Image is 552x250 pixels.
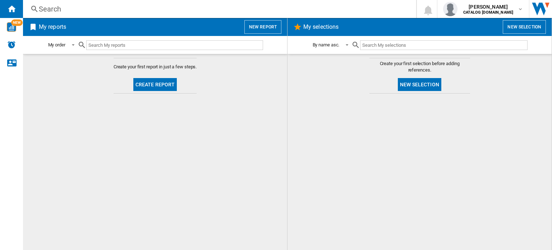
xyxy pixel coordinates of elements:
[302,20,340,34] h2: My selections
[313,42,340,47] div: By name asc.
[503,20,546,34] button: New selection
[114,64,197,70] span: Create your first report in just a few steps.
[39,4,397,14] div: Search
[398,78,441,91] button: New selection
[7,40,16,49] img: alerts-logo.svg
[369,60,470,73] span: Create your first selection before adding references.
[244,20,281,34] button: New report
[86,40,263,50] input: Search My reports
[133,78,177,91] button: Create report
[37,20,68,34] h2: My reports
[360,40,527,50] input: Search My selections
[463,10,513,15] b: CATALOG [DOMAIN_NAME]
[7,22,16,32] img: wise-card.svg
[11,19,23,26] span: NEW
[48,42,65,47] div: My order
[443,2,457,16] img: profile.jpg
[463,3,513,10] span: [PERSON_NAME]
